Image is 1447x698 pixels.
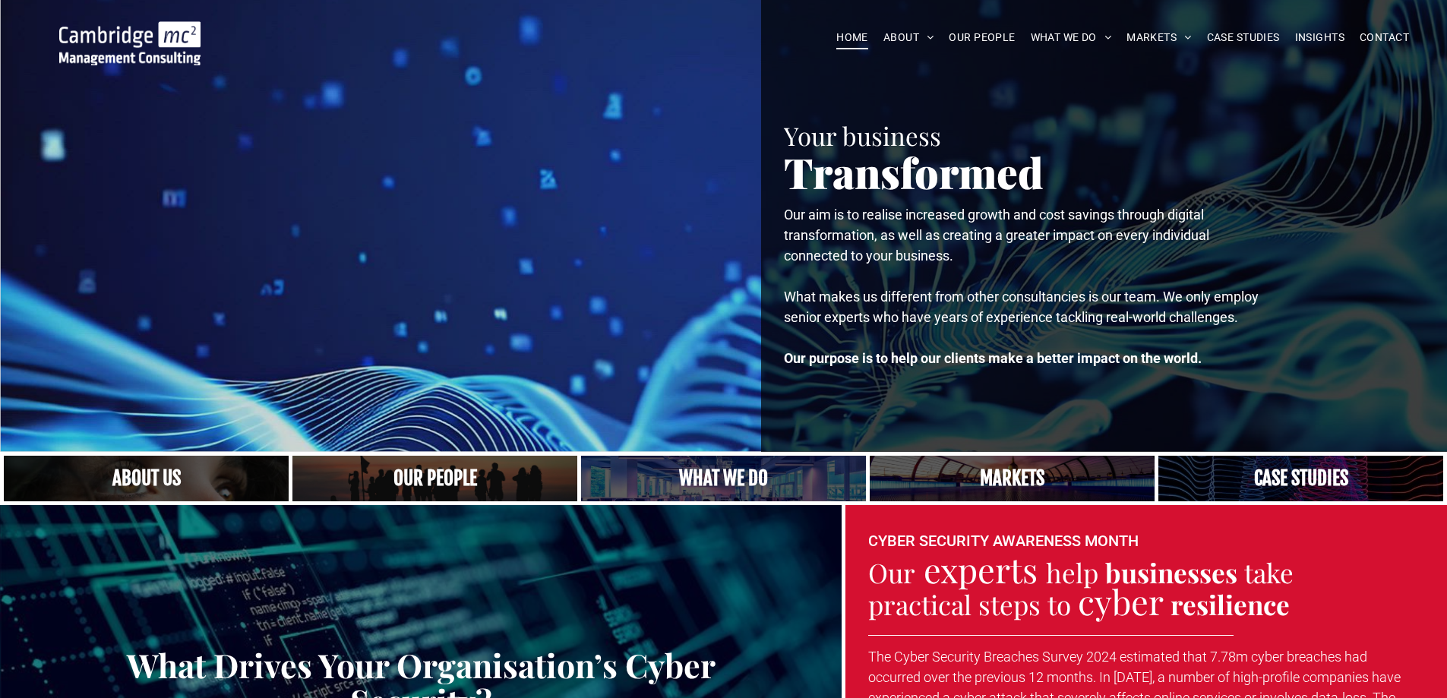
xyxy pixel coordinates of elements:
[784,289,1259,325] span: What makes us different from other consultancies is our team. We only employ senior experts who h...
[870,456,1155,501] a: Our Markets | Cambridge Management Consulting
[1046,554,1098,590] span: help
[1352,26,1417,49] a: CONTACT
[924,546,1038,592] span: experts
[1119,26,1199,49] a: MARKETS
[1078,578,1164,624] span: cyber
[581,456,866,501] a: A yoga teacher lifting his whole body off the ground in the peacock pose
[784,118,941,152] span: Your business
[876,26,942,49] a: ABOUT
[292,456,577,501] a: A crowd in silhouette at sunset, on a rise or lookout point
[1023,26,1120,49] a: WHAT WE DO
[868,554,915,590] span: Our
[1158,456,1443,501] a: CASE STUDIES | See an Overview of All Our Case Studies | Cambridge Management Consulting
[4,456,289,501] a: Close up of woman's face, centered on her eyes
[784,350,1202,366] strong: Our purpose is to help our clients make a better impact on the world.
[1199,26,1287,49] a: CASE STUDIES
[941,26,1022,49] a: OUR PEOPLE
[868,554,1294,623] span: take practical steps to
[868,532,1139,550] font: CYBER SECURITY AWARENESS MONTH
[1287,26,1352,49] a: INSIGHTS
[1171,586,1290,622] strong: resilience
[829,26,876,49] a: HOME
[784,144,1044,200] span: Transformed
[784,207,1209,264] span: Our aim is to realise increased growth and cost savings through digital transformation, as well a...
[1105,554,1237,590] strong: businesses
[59,21,201,65] img: Go to Homepage
[59,24,201,39] a: Your Business Transformed | Cambridge Management Consulting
